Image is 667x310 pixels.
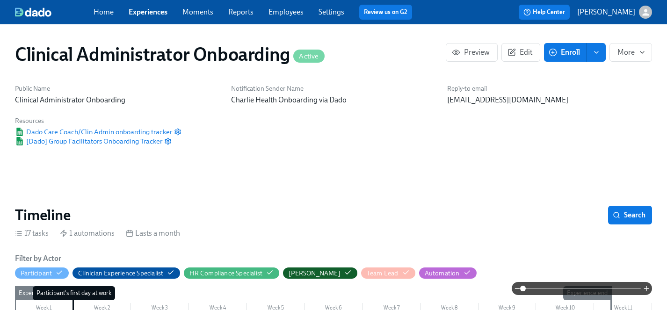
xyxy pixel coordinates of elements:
a: Employees [268,7,304,16]
button: Team Lead [361,267,415,279]
img: Google Sheet [15,137,24,145]
a: Google SheetDado Care Coach/Clin Admin onboarding tracker [15,127,172,137]
button: [PERSON_NAME] [577,6,652,19]
button: Automation [419,267,477,279]
img: dado [15,7,51,17]
button: enroll [587,43,606,62]
div: Hide Automation [425,269,460,278]
img: Google Sheet [15,128,24,136]
span: Edit [509,48,532,57]
a: Experiences [129,7,167,16]
span: More [617,48,644,57]
a: Moments [182,7,213,16]
a: Google Sheet[Dado] Group Facilitators Onboarding Tracker [15,137,162,146]
h6: Reply-to email [447,84,652,93]
div: Hide HR Compliance Specialist [189,269,262,278]
h6: Public Name [15,84,220,93]
button: Participant [15,267,69,279]
h6: Resources [15,116,181,125]
a: dado [15,7,94,17]
a: Settings [319,7,344,16]
h2: Timeline [15,206,71,224]
div: Hide Clinician Experience Specialist [78,269,163,278]
a: Home [94,7,114,16]
button: Edit [501,43,540,62]
button: Review us on G2 [359,5,412,20]
div: Hide Paige Eber [289,269,341,278]
span: Preview [454,48,490,57]
button: Search [608,206,652,224]
h1: Clinical Administrator Onboarding [15,43,325,65]
div: Hide Team Lead [367,269,399,278]
button: Preview [446,43,498,62]
p: Clinical Administrator Onboarding [15,95,220,105]
button: More [609,43,652,62]
div: 1 automations [60,228,115,238]
div: Lasts a month [126,228,180,238]
h6: Filter by Actor [15,253,61,264]
p: Charlie Health Onboarding via Dado [231,95,436,105]
span: Enroll [551,48,580,57]
a: Review us on G2 [364,7,407,17]
button: [PERSON_NAME] [283,267,357,279]
span: Search [615,210,645,220]
a: Reports [228,7,254,16]
button: HR Compliance Specialist [184,267,279,279]
span: [Dado] Group Facilitators Onboarding Tracker [15,137,162,146]
button: Help Center [519,5,570,20]
span: Dado Care Coach/Clin Admin onboarding tracker [15,127,172,137]
span: Active [293,53,324,60]
div: Hide Participant [21,269,52,278]
p: [EMAIL_ADDRESS][DOMAIN_NAME] [447,95,652,105]
p: [PERSON_NAME] [577,7,635,17]
span: Help Center [523,7,565,17]
button: Clinician Experience Specialist [72,267,180,279]
button: Enroll [544,43,587,62]
div: 17 tasks [15,228,49,238]
h6: Notification Sender Name [231,84,436,93]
